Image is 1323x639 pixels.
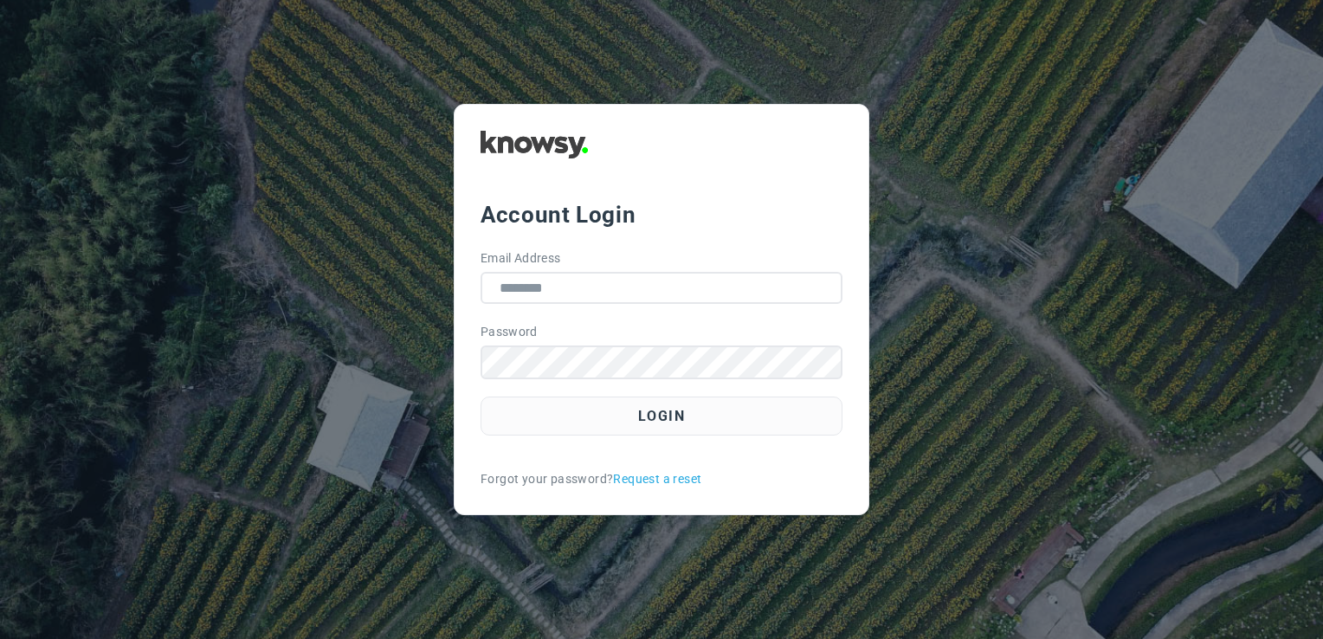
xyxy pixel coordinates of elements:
[481,199,842,230] div: Account Login
[481,323,538,341] label: Password
[481,470,842,488] div: Forgot your password?
[613,470,701,488] a: Request a reset
[481,249,561,268] label: Email Address
[481,397,842,436] button: Login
